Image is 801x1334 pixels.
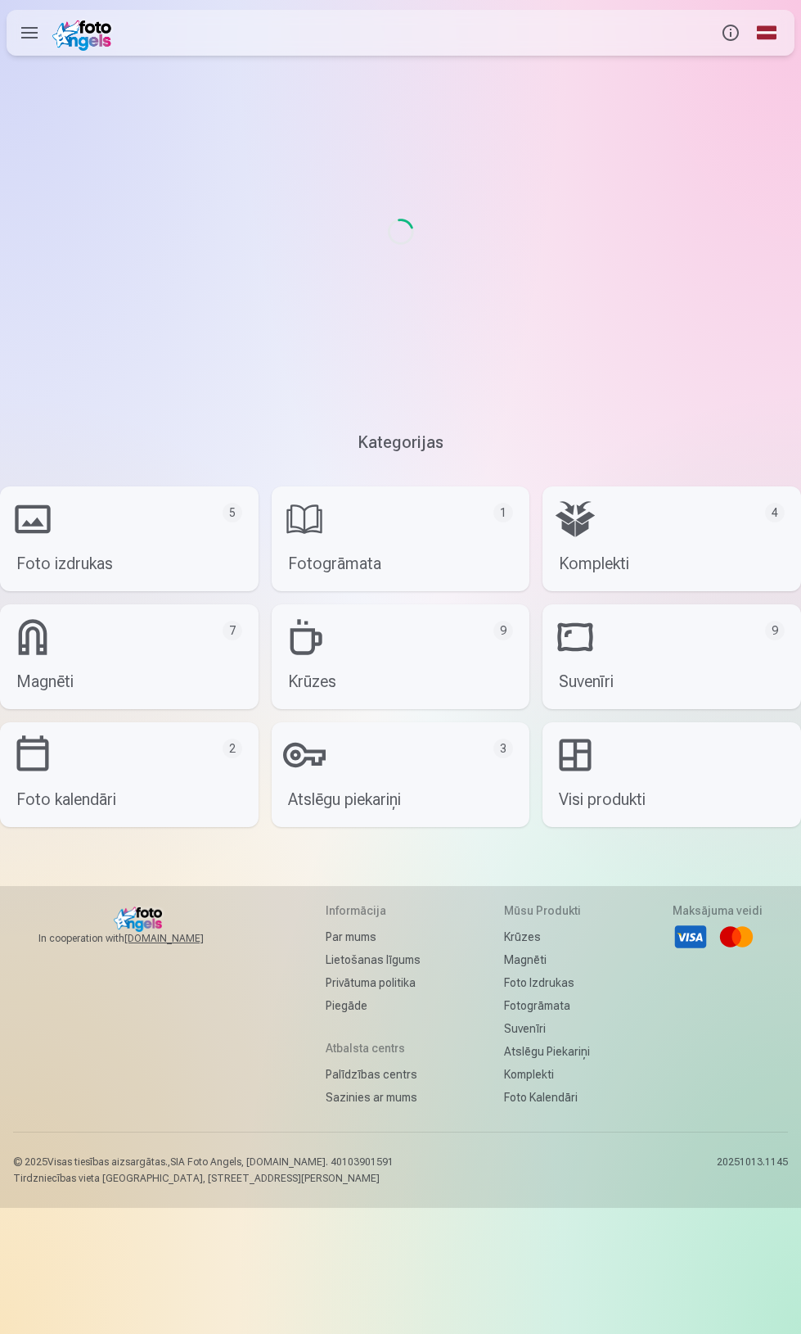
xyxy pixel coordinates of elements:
p: 20251013.1145 [717,1155,788,1185]
a: Komplekti [504,1063,590,1086]
p: © 2025 Visas tiesības aizsargātas. , [13,1155,394,1169]
a: Foto izdrukas [504,971,590,994]
a: Krūzes [504,925,590,948]
span: SIA Foto Angels, [DOMAIN_NAME]. 40103901591 [170,1156,394,1168]
a: Suvenīri9 [542,604,801,709]
div: 2 [223,739,242,758]
h5: Atbalsta centrs [326,1040,421,1056]
div: 1 [493,503,513,522]
a: Palīdzības centrs [326,1063,421,1086]
div: 4 [765,503,785,522]
a: Suvenīri [504,1017,590,1040]
a: Atslēgu piekariņi [504,1040,590,1063]
a: Krūzes9 [272,604,530,709]
div: 9 [765,621,785,640]
button: Info [713,10,749,56]
img: /fa1 [52,15,117,51]
a: Privātuma politika [326,971,421,994]
a: Atslēgu piekariņi3 [272,722,530,827]
a: Fotogrāmata1 [272,486,530,591]
h5: Maksājuma veidi [673,902,763,919]
a: Magnēti [504,948,590,971]
h5: Mūsu produkti [504,902,590,919]
a: [DOMAIN_NAME] [124,932,243,945]
div: 3 [493,739,513,758]
div: 5 [223,503,242,522]
li: Visa [673,919,709,955]
a: Lietošanas līgums [326,948,421,971]
div: 7 [223,621,242,640]
p: Tirdzniecības vieta [GEOGRAPHIC_DATA], [STREET_ADDRESS][PERSON_NAME] [13,1172,394,1185]
a: Piegāde [326,994,421,1017]
h5: Informācija [326,902,421,919]
a: Sazinies ar mums [326,1086,421,1109]
a: Fotogrāmata [504,994,590,1017]
a: Visi produkti [542,722,801,827]
span: In cooperation with [38,932,243,945]
a: Par mums [326,925,421,948]
li: Mastercard [718,919,754,955]
div: 9 [493,621,513,640]
a: Global [749,10,785,56]
a: Komplekti4 [542,486,801,591]
a: Foto kalendāri [504,1086,590,1109]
